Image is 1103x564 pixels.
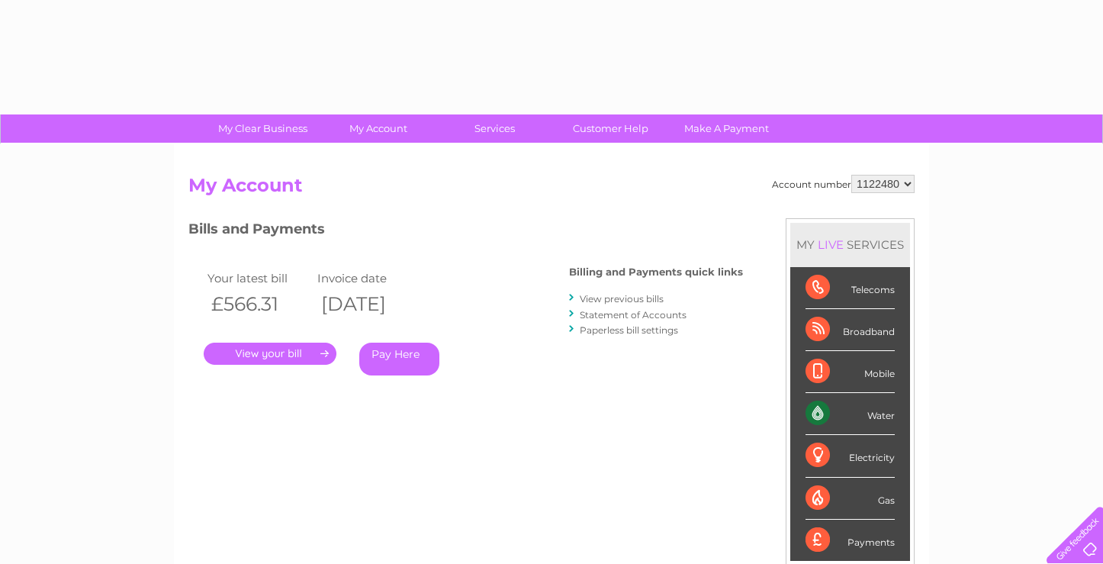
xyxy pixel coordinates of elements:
div: Telecoms [806,267,895,309]
a: Services [432,114,558,143]
a: Statement of Accounts [580,309,687,321]
div: LIVE [815,237,847,252]
div: Payments [806,520,895,561]
a: Customer Help [548,114,674,143]
div: Gas [806,478,895,520]
a: . [204,343,336,365]
td: Your latest bill [204,268,314,288]
a: My Clear Business [200,114,326,143]
th: £566.31 [204,288,314,320]
a: Paperless bill settings [580,324,678,336]
div: Account number [772,175,915,193]
div: Water [806,393,895,435]
h3: Bills and Payments [188,218,743,245]
div: Electricity [806,435,895,477]
h2: My Account [188,175,915,204]
a: View previous bills [580,293,664,305]
a: Pay Here [359,343,439,375]
div: Broadband [806,309,895,351]
a: My Account [316,114,442,143]
div: Mobile [806,351,895,393]
div: MY SERVICES [790,223,910,266]
th: [DATE] [314,288,423,320]
td: Invoice date [314,268,423,288]
a: Make A Payment [664,114,789,143]
h4: Billing and Payments quick links [569,266,743,278]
